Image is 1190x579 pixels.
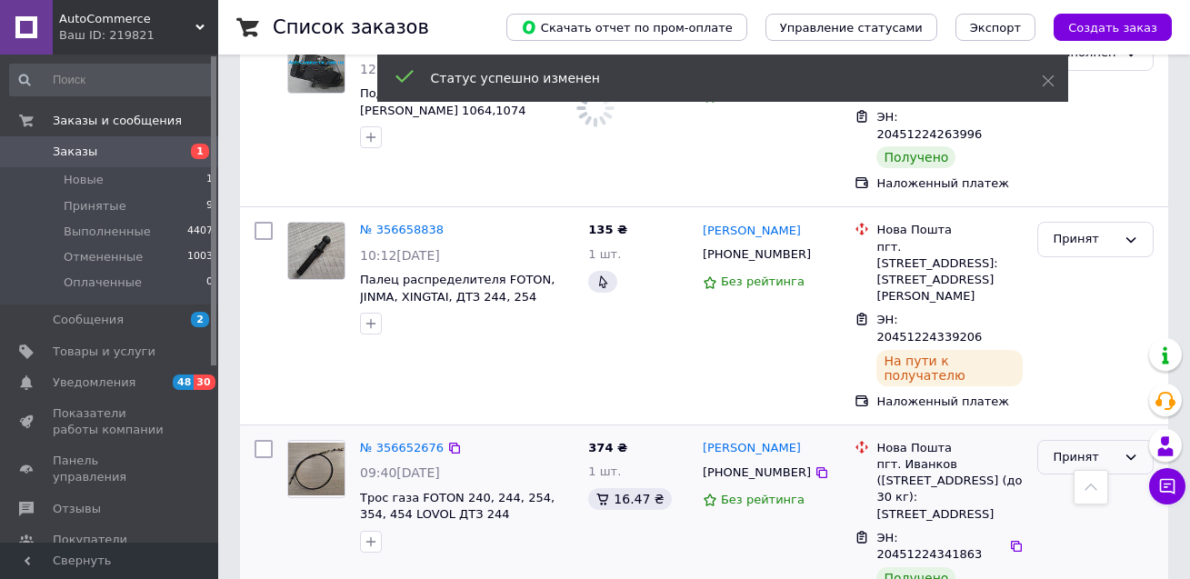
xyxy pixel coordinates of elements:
[360,62,440,76] span: 12:43[DATE]
[288,36,345,93] img: Фото товару
[876,456,1023,523] div: пгт. Иванков ([STREET_ADDRESS] (до 30 кг): [STREET_ADDRESS]
[360,86,549,134] a: Подушка двигателя передняя [PERSON_NAME] 1064,1074 [PERSON_NAME] DF47
[287,222,345,280] a: Фото товару
[876,440,1023,456] div: Нова Пошта
[173,374,194,390] span: 48
[1149,468,1185,504] button: Чат с покупателем
[191,312,209,327] span: 2
[59,27,218,44] div: Ваш ID: 219821
[53,312,124,328] span: Сообщения
[53,453,168,485] span: Панель управления
[288,223,345,279] img: Фото товару
[876,239,1023,305] div: пгт. [STREET_ADDRESS]: [STREET_ADDRESS][PERSON_NAME]
[876,394,1023,410] div: Наложенный платеж
[360,248,440,263] span: 10:12[DATE]
[699,243,815,266] div: [PHONE_NUMBER]
[588,441,627,454] span: 374 ₴
[703,440,801,457] a: [PERSON_NAME]
[955,14,1035,41] button: Экспорт
[1035,20,1172,34] a: Создать заказ
[588,488,671,510] div: 16.47 ₴
[876,146,955,168] div: Получено
[187,249,213,265] span: 1003
[588,464,621,478] span: 1 шт.
[1054,14,1172,41] button: Создать заказ
[721,493,805,506] span: Без рейтинга
[64,275,142,291] span: Оплаченные
[876,531,982,562] span: ЭН: 20451224341863
[876,175,1023,192] div: Наложенный платеж
[780,21,923,35] span: Управление статусами
[59,11,195,27] span: AutoCommerce
[506,14,747,41] button: Скачать отчет по пром-оплате
[699,461,815,484] div: [PHONE_NUMBER]
[53,374,135,391] span: Уведомления
[876,350,1023,386] div: На пути к получателю
[53,344,155,360] span: Товары и услуги
[53,501,101,517] span: Отзывы
[53,113,182,129] span: Заказы и сообщения
[288,443,345,495] img: Фото товару
[1068,21,1157,35] span: Создать заказ
[588,247,621,261] span: 1 шт.
[287,35,345,94] a: Фото товару
[64,198,126,215] span: Принятые
[206,198,213,215] span: 9
[721,275,805,288] span: Без рейтинга
[360,273,555,320] a: Палец распределителя FOTON, JINMA, XINGTAI, ДТЗ 244, 254 (FT250.57.120)
[191,144,209,159] span: 1
[64,224,151,240] span: Выполненные
[360,441,444,454] a: № 356652676
[53,144,97,160] span: Заказы
[876,222,1023,238] div: Нова Пошта
[703,223,801,240] a: [PERSON_NAME]
[206,275,213,291] span: 0
[1053,230,1116,249] div: Принят
[360,491,555,538] a: Трос газа FOTON 240, 244, 254, 354, 454 LOVOL ДТЗ 244 (FT650.20.014)
[876,110,982,141] span: ЭН: 20451224263996
[64,249,143,265] span: Отмененные
[360,223,444,236] a: № 356658838
[273,16,429,38] h1: Список заказов
[1053,448,1116,467] div: Принят
[970,21,1021,35] span: Экспорт
[64,172,104,188] span: Новые
[187,224,213,240] span: 4407
[206,172,213,188] span: 1
[588,223,627,236] span: 135 ₴
[9,64,215,96] input: Поиск
[431,69,996,87] div: Статус успешно изменен
[53,532,127,548] span: Покупатели
[765,14,937,41] button: Управление статусами
[876,313,982,344] span: ЭН: 20451224339206
[53,405,168,438] span: Показатели работы компании
[194,374,215,390] span: 30
[521,19,733,35] span: Скачать отчет по пром-оплате
[287,440,345,498] a: Фото товару
[360,465,440,480] span: 09:40[DATE]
